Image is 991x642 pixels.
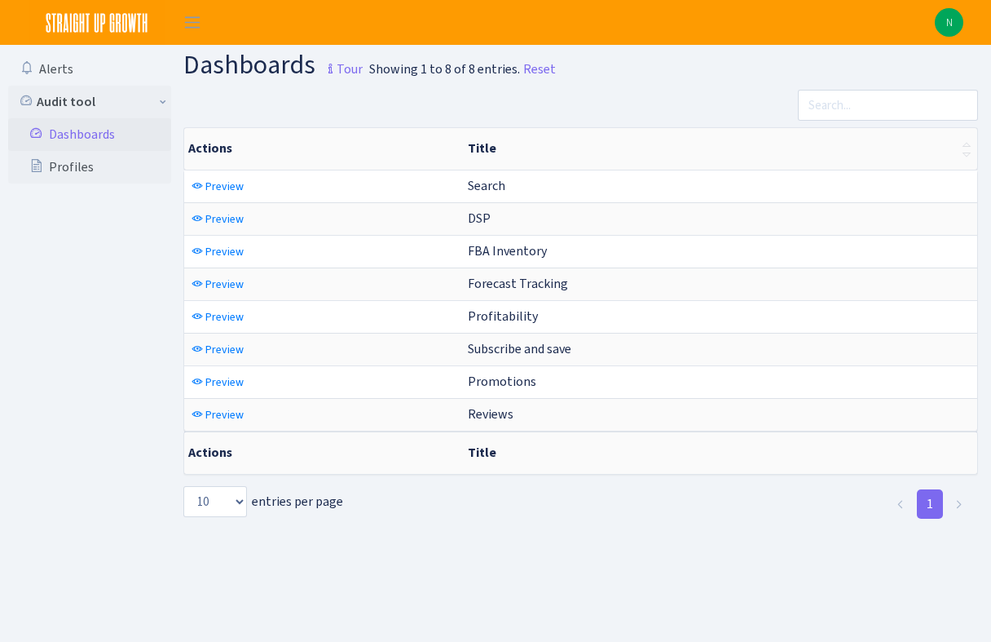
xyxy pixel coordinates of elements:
span: FBA Inventory [468,242,547,259]
span: Preview [205,179,244,194]
span: Preview [205,407,244,423]
a: Preview [187,206,248,232]
a: Preview [187,272,248,297]
button: Toggle navigation [172,9,213,36]
th: Title [461,432,977,474]
span: Forecast Tracking [468,275,568,292]
input: Search... [798,90,978,121]
img: Nikki [935,8,963,37]
th: Actions [184,128,461,170]
span: Preview [205,277,244,292]
a: Alerts [8,53,171,86]
div: Showing 1 to 8 of 8 entries. [369,60,520,79]
h1: Dashboards [183,51,363,83]
span: Reviews [468,405,513,423]
span: Profitability [468,308,538,325]
span: Preview [205,211,244,227]
a: Preview [187,304,248,330]
span: Subscribe and save [468,340,571,357]
span: Preview [205,244,244,259]
th: Actions [184,432,461,474]
a: Audit tool [8,86,171,118]
span: Promotions [468,373,536,390]
a: Preview [187,239,248,264]
span: DSP [468,210,491,227]
a: N [935,8,963,37]
a: Profiles [8,151,171,184]
a: Preview [187,402,248,427]
select: entries per page [183,486,247,517]
span: Search [468,177,505,194]
a: 1 [917,489,943,519]
a: Dashboards [8,118,171,151]
a: Reset [523,60,556,79]
a: Tour [315,47,363,82]
th: Title : activate to sort column ascending [461,128,977,170]
span: Preview [205,374,244,390]
a: Preview [187,337,248,362]
small: Tour [320,55,363,83]
span: Preview [205,309,244,325]
a: Preview [187,370,248,395]
span: Preview [205,342,244,357]
label: entries per page [183,486,343,517]
a: Preview [187,174,248,199]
